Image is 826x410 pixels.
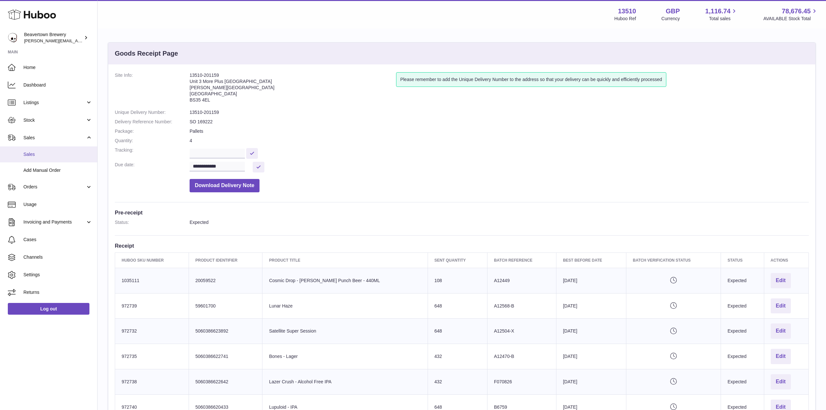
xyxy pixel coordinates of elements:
[428,253,487,268] th: Sent Quantity
[115,119,190,125] dt: Delivery Reference Number:
[23,117,86,123] span: Stock
[190,219,809,225] dd: Expected
[115,49,178,58] h3: Goods Receipt Page
[189,253,262,268] th: Product Identifier
[705,7,738,22] a: 1,116.74 Total sales
[487,344,556,369] td: A12470-B
[428,344,487,369] td: 432
[189,319,262,344] td: 5060386623892
[115,319,189,344] td: 972732
[190,119,809,125] dd: SO 169222
[771,323,791,339] button: Edit
[771,298,791,314] button: Edit
[115,219,190,225] dt: Status:
[556,319,626,344] td: [DATE]
[626,253,721,268] th: Batch Verification Status
[190,128,809,134] dd: Pallets
[705,7,731,16] span: 1,116.74
[428,268,487,293] td: 108
[556,293,626,319] td: [DATE]
[764,253,808,268] th: Actions
[115,293,189,319] td: 972739
[115,138,190,144] dt: Quantity:
[189,293,262,319] td: 59601700
[115,344,189,369] td: 972735
[23,135,86,141] span: Sales
[618,7,636,16] strong: 13510
[115,209,809,216] h3: Pre-receipt
[262,268,428,293] td: Cosmic Drop - [PERSON_NAME] Punch Beer - 440ML
[189,344,262,369] td: 5060386622741
[771,273,791,288] button: Edit
[487,319,556,344] td: A12504-X
[190,72,396,106] address: 13510-201159 Unit 3 More Plus [GEOGRAPHIC_DATA] [PERSON_NAME][GEOGRAPHIC_DATA] [GEOGRAPHIC_DATA] ...
[115,147,190,158] dt: Tracking:
[23,237,92,243] span: Cases
[428,293,487,319] td: 648
[190,138,809,144] dd: 4
[23,82,92,88] span: Dashboard
[23,254,92,260] span: Channels
[721,369,764,395] td: Expected
[23,151,92,157] span: Sales
[189,268,262,293] td: 20059522
[23,289,92,295] span: Returns
[24,38,165,43] span: [PERSON_NAME][EMAIL_ADDRESS][PERSON_NAME][DOMAIN_NAME]
[23,184,86,190] span: Orders
[721,293,764,319] td: Expected
[487,268,556,293] td: A12449
[8,33,18,43] img: Matthew.McCormack@beavertownbrewery.co.uk
[782,7,811,16] span: 78,676.45
[115,162,190,172] dt: Due date:
[23,100,86,106] span: Listings
[721,253,764,268] th: Status
[721,344,764,369] td: Expected
[721,268,764,293] td: Expected
[24,32,83,44] div: Beavertown Brewery
[23,272,92,278] span: Settings
[487,253,556,268] th: Batch Reference
[23,201,92,208] span: Usage
[763,7,818,22] a: 78,676.45 AVAILABLE Stock Total
[666,7,680,16] strong: GBP
[262,344,428,369] td: Bones - Lager
[115,72,190,106] dt: Site Info:
[556,253,626,268] th: Best Before Date
[771,349,791,364] button: Edit
[428,369,487,395] td: 432
[115,268,189,293] td: 1035111
[661,16,680,22] div: Currency
[115,242,809,249] h3: Receipt
[262,253,428,268] th: Product title
[189,369,262,395] td: 5060386622642
[115,253,189,268] th: Huboo SKU Number
[262,369,428,395] td: Lazer Crush - Alcohol Free IPA
[190,109,809,116] dd: 13510-201159
[487,293,556,319] td: A12568-B
[428,319,487,344] td: 648
[556,268,626,293] td: [DATE]
[487,369,556,395] td: F070826
[721,319,764,344] td: Expected
[115,109,190,116] dt: Unique Delivery Number:
[8,303,89,315] a: Log out
[23,219,86,225] span: Invoicing and Payments
[556,369,626,395] td: [DATE]
[614,16,636,22] div: Huboo Ref
[23,167,92,173] span: Add Manual Order
[763,16,818,22] span: AVAILABLE Stock Total
[190,179,260,192] button: Download Delivery Note
[115,128,190,134] dt: Package:
[556,344,626,369] td: [DATE]
[396,72,666,87] div: Please remember to add the Unique Delivery Number to the address so that your delivery can be qui...
[115,369,189,395] td: 972738
[771,374,791,389] button: Edit
[709,16,738,22] span: Total sales
[262,319,428,344] td: Satellite Super Session
[262,293,428,319] td: Lunar Haze
[23,64,92,71] span: Home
